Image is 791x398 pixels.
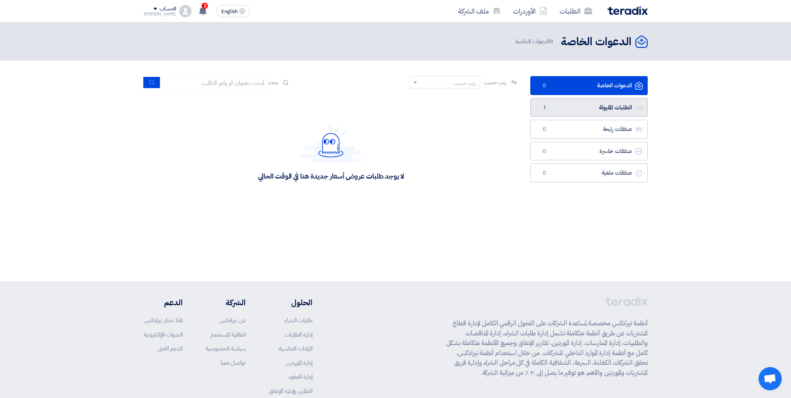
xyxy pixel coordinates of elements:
[453,79,476,87] div: رتب حسب
[530,163,648,182] a: صفقات ملغية0
[144,297,183,308] li: الدعم
[540,126,549,133] span: 0
[550,37,553,46] span: 0
[540,169,549,177] span: 0
[179,5,192,17] img: profile_test.png
[515,37,555,46] span: الدعوات الخاصة
[144,330,183,339] a: الندوات الإلكترونية
[202,3,208,9] span: 2
[608,6,648,15] img: Teradix logo
[446,318,648,378] p: أنظمة تيرادكس مخصصة لمساعدة الشركات على التحول الرقمي الكامل لإدارة قطاع المشتريات عن طريق أنظمة ...
[144,12,177,16] div: [PERSON_NAME]
[205,297,246,308] li: الشركة
[530,98,648,117] a: الطلبات المقبولة1
[553,2,598,20] a: الطلبات
[160,77,268,88] input: ابحث بعنوان أو رقم الطلب
[452,2,507,20] a: ملف الشركة
[205,344,246,353] a: سياسة الخصوصية
[530,76,648,95] a: الدعوات الخاصة0
[216,5,250,17] button: English
[288,372,312,381] a: إدارة العقود
[221,359,246,367] a: تواصل معنا
[540,104,549,112] span: 1
[210,330,246,339] a: اتفاقية المستخدم
[530,142,648,161] a: صفقات خاسرة0
[300,125,362,162] img: Hello
[286,359,312,367] a: إدارة الموردين
[160,6,176,12] div: الحساب
[279,344,312,353] a: المزادات العكسية
[540,82,549,90] span: 0
[530,120,648,139] a: صفقات رابحة0
[759,367,782,390] div: Open chat
[561,34,631,49] h2: الدعوات الخاصة
[258,172,404,180] div: لا يوجد طلبات عروض أسعار جديدة هنا في الوقت الحالي
[221,9,238,14] span: English
[285,330,312,339] a: إدارة الطلبات
[268,78,278,87] span: بحث
[484,78,506,87] span: رتب حسب
[269,387,312,395] a: التقارير وإدارة الإنفاق
[158,344,183,353] a: الدعم الفني
[540,148,549,155] span: 0
[507,2,553,20] a: الأوردرات
[269,297,312,308] li: الحلول
[144,316,183,325] a: لماذا تختار تيرادكس
[219,316,246,325] a: عن تيرادكس
[284,316,312,325] a: طلبات الشراء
